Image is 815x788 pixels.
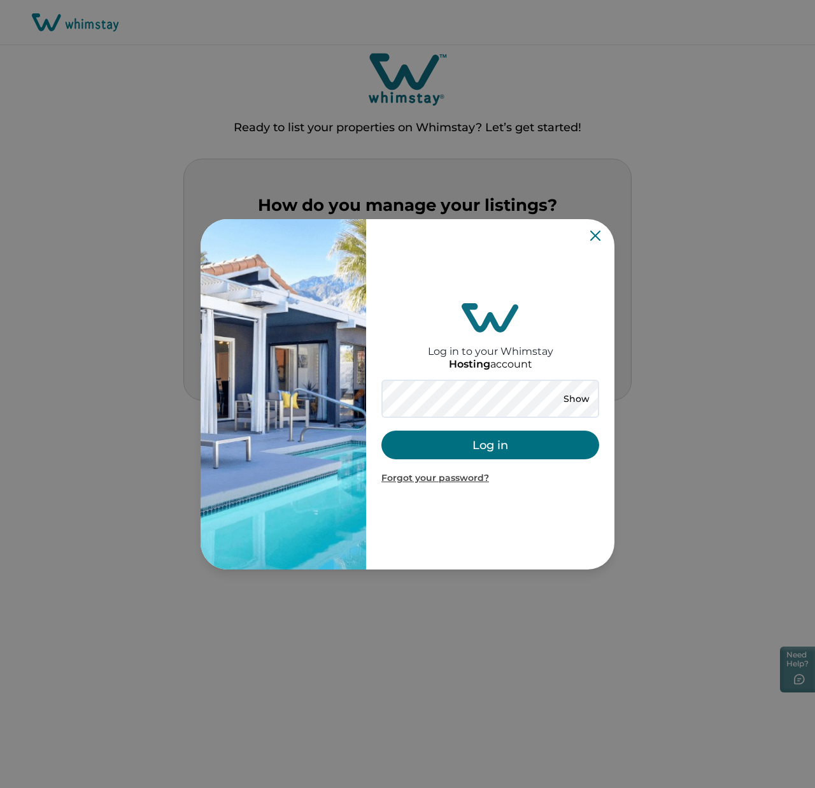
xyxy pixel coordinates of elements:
[590,231,600,241] button: Close
[462,303,519,333] img: login-logo
[449,358,490,371] p: Hosting
[381,472,599,485] p: Forgot your password?
[201,219,366,570] img: auth-banner
[553,390,599,408] button: Show
[449,358,532,371] p: account
[428,333,553,357] h2: Log in to your Whimstay
[381,431,599,459] button: Log in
